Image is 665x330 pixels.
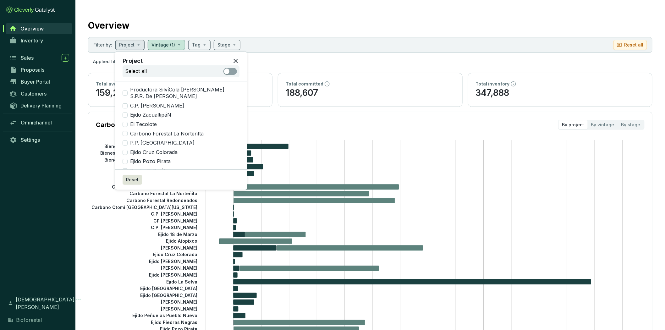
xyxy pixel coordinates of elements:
tspan: Carbono Forestal La Norteñita [129,191,197,196]
tspan: Ejido Piedras Negras [151,320,197,325]
tspan: Ejido Atopixco [166,238,197,244]
a: Proposals [6,64,72,75]
tspan: Ejido Cruz Colorada [153,252,197,257]
span: Ejido Cruz Colorada [128,149,180,156]
tspan: [PERSON_NAME] [161,245,197,250]
a: Customers [6,88,72,99]
p: 159,281 [96,87,265,99]
span: El Tecolote [128,121,159,128]
span: C.P. [PERSON_NAME] [128,102,187,109]
button: Reset [123,175,142,185]
p: Applied filters: [93,58,125,65]
a: Delivery Planning [6,100,72,111]
tspan: Ejido 18 de Marzo [158,232,197,237]
a: Sales [6,52,72,63]
p: Total available to sell [96,81,144,87]
span: Sales [21,55,34,61]
a: Settings [6,135,72,145]
tspan: Ejido [GEOGRAPHIC_DATA] [140,286,197,291]
a: Omnichannel [6,117,72,128]
span: Ejido ZacualtipáN [128,112,174,118]
tspan: Bienes [PERSON_NAME]...[PERSON_NAME] [104,157,197,162]
p: Filter by: [93,42,112,48]
tspan: Bienes [PERSON_NAME]...[PERSON_NAME] [104,144,197,149]
tspan: CP [PERSON_NAME] [153,218,197,223]
span: Overview [20,25,44,32]
tspan: Ejido [PERSON_NAME] [149,272,197,278]
p: 188,607 [286,87,454,99]
span: Delivery Planning [20,102,62,109]
p: Carbon Inventory by Project [96,120,182,129]
button: Reset all [613,40,647,50]
tspan: Carbono Forestal Redondeados [126,198,197,203]
tspan: [PERSON_NAME] [161,299,197,305]
span: Productora SilvíCola [PERSON_NAME] S.P.R. De [PERSON_NAME] [128,86,239,100]
tspan: C.P. [PERSON_NAME] [151,211,197,217]
span: Reset [126,177,139,183]
span: [DEMOGRAPHIC_DATA][PERSON_NAME] [16,296,74,311]
p: 347,888 [476,87,645,99]
tspan: Ejido La Selva [166,279,197,284]
tspan: Carbono Otomí [GEOGRAPHIC_DATA][US_STATE] [91,205,197,210]
tspan: Bienes [PERSON_NAME]...a [PERSON_NAME] [100,150,197,156]
span: Settings [21,137,40,143]
a: Overview [6,23,72,34]
tspan: Ejido Peñuelas Pueblo Nuevo [132,313,197,318]
span: Customers [21,91,47,97]
div: By project [559,120,588,129]
p: Reset all [624,42,644,48]
span: Predio El PelóN [128,168,170,174]
span: Carbono Forestal La NorteñIta [128,130,206,137]
tspan: Carbono Forestal [GEOGRAPHIC_DATA] [112,184,197,190]
p: Select all [125,68,147,75]
span: Inventory [21,37,43,44]
div: By stage [618,120,644,129]
tspan: [PERSON_NAME] [161,266,197,271]
tspan: C.P. [PERSON_NAME] [151,225,197,230]
span: Proposals [21,67,44,73]
p: Project [123,57,143,65]
h2: Overview [88,19,129,32]
div: segmented control [558,120,645,130]
span: Bioforestal [16,316,42,324]
span: Ejido Pozo Pirata [128,158,173,165]
tspan: Ejido [PERSON_NAME] [149,259,197,264]
span: Omnichannel [21,119,52,126]
tspan: Ejido [GEOGRAPHIC_DATA] [140,293,197,298]
p: Total inventory [476,81,510,87]
a: Buyer Portal [6,76,72,87]
p: Total committed [286,81,323,87]
tspan: [PERSON_NAME] [161,306,197,311]
span: Buyer Portal [21,79,50,85]
a: Inventory [6,35,72,46]
div: By vintage [588,120,618,129]
span: P.P. [GEOGRAPHIC_DATA] [128,140,197,146]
